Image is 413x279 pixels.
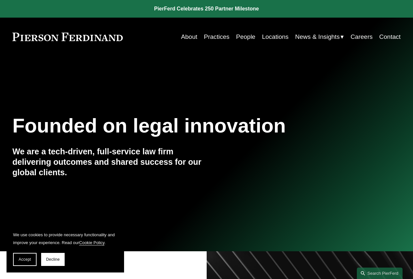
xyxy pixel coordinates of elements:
[262,31,288,43] a: Locations
[357,268,403,279] a: Search this site
[379,31,401,43] a: Contact
[79,240,104,245] a: Cookie Policy
[13,253,37,266] button: Accept
[351,31,373,43] a: Careers
[295,31,344,43] a: folder dropdown
[7,225,124,272] section: Cookie banner
[295,31,340,42] span: News & Insights
[19,257,31,262] span: Accept
[12,114,336,137] h1: Founded on legal innovation
[236,31,255,43] a: People
[181,31,198,43] a: About
[12,147,207,178] h4: We are a tech-driven, full-service law firm delivering outcomes and shared success for our global...
[46,257,60,262] span: Decline
[41,253,65,266] button: Decline
[13,231,118,246] p: We use cookies to provide necessary functionality and improve your experience. Read our .
[204,31,230,43] a: Practices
